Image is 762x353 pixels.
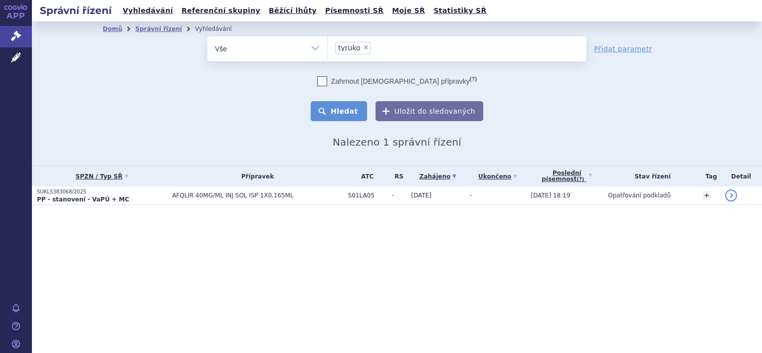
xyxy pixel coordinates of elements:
[470,76,477,82] abbr: (?)
[531,166,603,186] a: Poslednípísemnost(?)
[266,4,320,17] a: Běžící lhůty
[576,176,584,182] abbr: (?)
[470,192,472,199] span: -
[363,44,369,50] span: ×
[32,3,120,17] h2: Správní řízení
[37,196,129,203] strong: PP - stanovení - VaPÚ + MC
[120,4,176,17] a: Vyhledávání
[608,192,671,199] span: Opatřování podkladů
[333,136,461,148] span: Nalezeno 1 správní řízení
[376,101,483,121] button: Uložit do sledovaných
[725,189,737,201] a: detail
[411,192,431,199] span: [DATE]
[343,166,387,186] th: ATC
[531,192,571,199] span: [DATE] 18:19
[167,166,343,186] th: Přípravek
[470,170,526,183] a: Ukončeno
[392,192,406,199] span: -
[387,166,406,186] th: RS
[322,4,386,17] a: Písemnosti SŘ
[702,191,711,200] a: +
[348,192,387,199] span: S01LA05
[195,21,245,36] li: Vyhledávání
[37,170,167,183] a: SPZN / Typ SŘ
[603,166,697,186] th: Stav řízení
[338,44,361,51] span: tyruko
[389,4,428,17] a: Moje SŘ
[374,41,411,54] input: tyruko
[411,170,464,183] a: Zahájeno
[594,44,652,54] a: Přidat parametr
[311,101,367,121] button: Hledat
[720,166,762,186] th: Detail
[172,192,343,199] span: AFQLIR 40MG/ML INJ SOL ISP 1X0,165ML
[179,4,263,17] a: Referenční skupiny
[135,25,182,32] a: Správní řízení
[697,166,720,186] th: Tag
[37,188,167,195] p: SUKLS383068/2025
[430,4,489,17] a: Statistiky SŘ
[103,25,122,32] a: Domů
[317,76,477,86] label: Zahrnout [DEMOGRAPHIC_DATA] přípravky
